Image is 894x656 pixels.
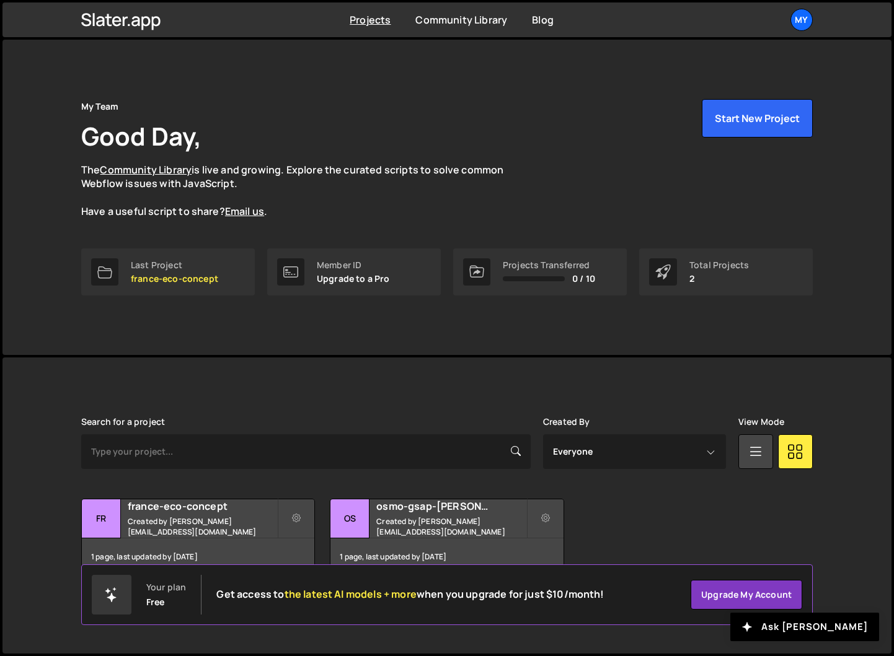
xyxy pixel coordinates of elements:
[131,260,218,270] div: Last Project
[503,260,595,270] div: Projects Transferred
[100,163,192,177] a: Community Library
[330,499,370,538] div: os
[702,99,813,138] button: Start New Project
[146,597,165,607] div: Free
[691,580,802,610] a: Upgrade my account
[82,499,121,538] div: fr
[572,274,595,284] span: 0 / 10
[128,499,277,513] h2: france-eco-concept
[376,499,526,513] h2: osmo-gsap-[PERSON_NAME]
[146,582,186,592] div: Your plan
[317,260,390,270] div: Member ID
[376,516,526,537] small: Created by [PERSON_NAME][EMAIL_ADDRESS][DOMAIN_NAME]
[81,248,255,295] a: Last Project france-eco-concept
[81,434,531,469] input: Type your project...
[532,13,554,27] a: Blog
[285,587,417,601] span: the latest AI models + more
[317,274,390,284] p: Upgrade to a Pro
[225,204,264,218] a: Email us
[689,274,749,284] p: 2
[790,9,813,31] a: My
[82,538,314,575] div: 1 page, last updated by [DATE]
[738,417,784,427] label: View Mode
[330,538,563,575] div: 1 page, last updated by [DATE]
[128,516,277,537] small: Created by [PERSON_NAME][EMAIL_ADDRESS][DOMAIN_NAME]
[81,499,315,576] a: fr france-eco-concept Created by [PERSON_NAME][EMAIL_ADDRESS][DOMAIN_NAME] 1 page, last updated b...
[81,417,165,427] label: Search for a project
[350,13,391,27] a: Projects
[131,274,218,284] p: france-eco-concept
[81,119,201,153] h1: Good Day,
[216,588,604,600] h2: Get access to when you upgrade for just $10/month!
[81,99,118,114] div: My Team
[81,163,528,219] p: The is live and growing. Explore the curated scripts to solve common Webflow issues with JavaScri...
[689,260,749,270] div: Total Projects
[330,499,564,576] a: os osmo-gsap-[PERSON_NAME] Created by [PERSON_NAME][EMAIL_ADDRESS][DOMAIN_NAME] 1 page, last upda...
[543,417,590,427] label: Created By
[415,13,507,27] a: Community Library
[730,613,879,641] button: Ask [PERSON_NAME]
